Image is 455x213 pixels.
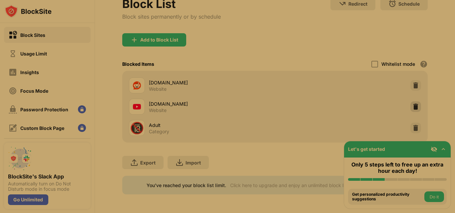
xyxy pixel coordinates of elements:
div: Website [149,107,167,113]
img: omni-setup-toggle.svg [440,146,447,153]
div: Category [149,129,169,135]
div: [DOMAIN_NAME] [149,100,275,107]
div: Focus Mode [20,88,48,94]
div: Adult [149,122,275,129]
div: 🔞 [130,121,144,135]
div: Automatically turn on Do Not Disturb mode in focus mode [8,181,87,192]
div: Website [149,86,167,92]
img: customize-block-page-off.svg [9,124,17,132]
div: BlockSite's Slack App [8,173,87,180]
img: favicons [133,81,141,89]
div: Get personalized productivity suggestions [352,192,423,202]
img: lock-menu.svg [78,124,86,132]
img: lock-menu.svg [78,105,86,113]
div: Usage Limit [20,51,47,56]
div: Redirect [348,1,367,7]
button: Do it [424,191,444,202]
img: favicons [133,103,141,111]
img: push-slack.svg [8,147,32,170]
div: Only 5 steps left to free up an extra hour each day! [348,161,447,174]
div: Password Protection [20,107,68,112]
div: [DOMAIN_NAME] [149,79,275,86]
div: Click here to upgrade and enjoy an unlimited block list. [230,182,350,188]
div: Schedule [398,1,420,7]
img: block-on.svg [9,31,17,39]
div: Let's get started [348,146,385,152]
div: You’ve reached your block list limit. [147,182,226,188]
div: Import [186,160,201,165]
img: insights-off.svg [9,68,17,76]
img: focus-off.svg [9,87,17,95]
div: Blocked Items [122,61,154,67]
div: Whitelist mode [381,61,415,67]
div: Add to Block List [140,37,178,43]
img: logo-blocksite.svg [5,5,52,18]
div: Custom Block Page [20,125,64,131]
div: Export [140,160,156,165]
img: eye-not-visible.svg [431,146,437,153]
div: Block Sites [20,32,45,38]
div: Go Unlimited [8,194,48,205]
img: password-protection-off.svg [9,105,17,114]
div: Insights [20,69,39,75]
div: Block sites permanently or by schedule [122,13,221,20]
img: time-usage-off.svg [9,50,17,58]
